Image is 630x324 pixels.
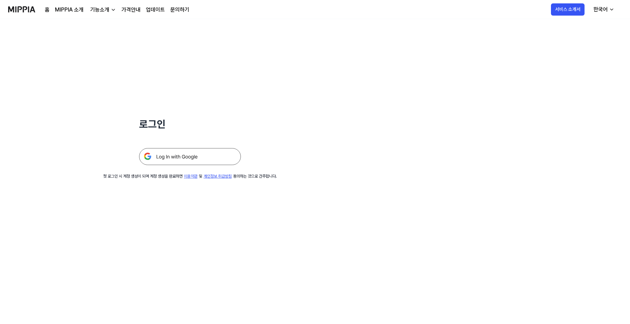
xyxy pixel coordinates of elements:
div: 기능소개 [89,6,111,14]
img: down [111,7,116,13]
div: 한국어 [592,5,609,14]
button: 서비스 소개서 [551,3,585,16]
button: 기능소개 [89,6,116,14]
a: 개인정보 취급방침 [204,174,232,179]
button: 한국어 [588,3,618,16]
div: 첫 로그인 시 계정 생성이 되며 계정 생성을 완료하면 및 동의하는 것으로 간주합니다. [103,173,277,179]
a: 홈 [45,6,50,14]
img: 구글 로그인 버튼 [139,148,241,165]
a: 업데이트 [146,6,165,14]
h1: 로그인 [139,117,241,132]
a: MIPPIA 소개 [55,6,83,14]
a: 가격안내 [121,6,140,14]
a: 문의하기 [170,6,189,14]
a: 이용약관 [184,174,197,179]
